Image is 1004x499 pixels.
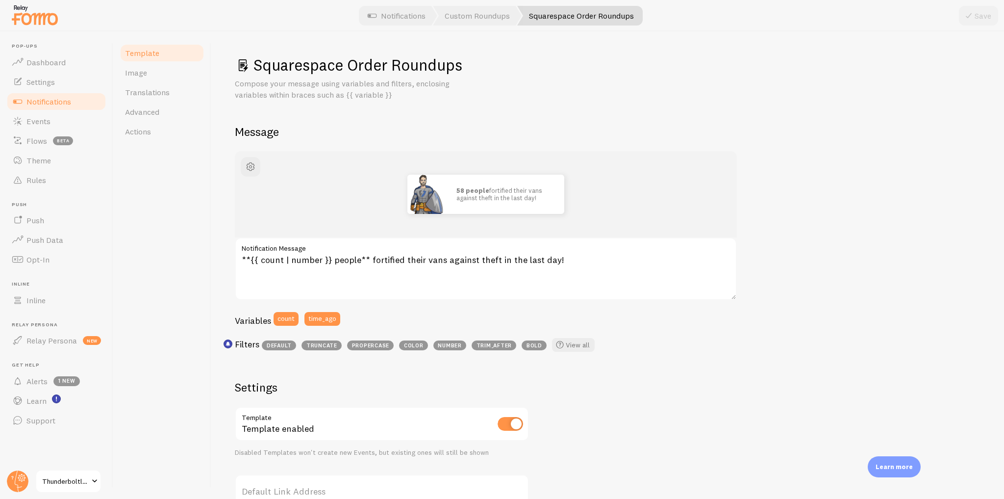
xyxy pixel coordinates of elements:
[522,341,547,350] span: bold
[26,116,50,126] span: Events
[12,281,107,288] span: Inline
[235,237,737,254] label: Notification Message
[274,312,299,326] button: count
[12,202,107,208] span: Push
[26,376,48,386] span: Alerts
[6,131,107,151] a: Flows beta
[472,341,516,350] span: trim_after
[262,341,296,350] span: default
[125,87,170,97] span: Translations
[125,48,159,58] span: Template
[26,97,71,106] span: Notifications
[26,336,77,345] span: Relay Persona
[876,462,913,472] p: Learn more
[26,295,46,305] span: Inline
[6,72,107,92] a: Settings
[26,175,46,185] span: Rules
[52,394,61,403] svg: <p>Watch New Feature Tutorials!</p>
[119,63,205,82] a: Image
[83,336,101,345] span: new
[12,322,107,328] span: Relay Persona
[35,470,101,493] a: Thunderboltlocks
[347,341,394,350] span: propercase
[26,57,66,67] span: Dashboard
[6,53,107,72] a: Dashboard
[456,186,489,194] strong: 58 people
[26,156,51,165] span: Theme
[26,77,55,87] span: Settings
[433,341,466,350] span: number
[235,78,470,101] p: Compose your message using variables and filters, enclosing variables within braces such as {{ va...
[10,2,59,27] img: fomo-relay-logo-orange.svg
[6,230,107,250] a: Push Data
[125,127,151,136] span: Actions
[235,315,271,326] h3: Variables
[235,55,980,75] h1: Squarespace Order Roundups
[235,407,529,443] div: Template enabled
[53,376,80,386] span: 1 new
[26,416,55,425] span: Support
[12,362,107,368] span: Get Help
[456,187,554,201] p: fortified their vans against theft in the last day!
[53,136,73,145] span: beta
[119,82,205,102] a: Translations
[235,448,529,457] div: Disabled Templates won't create new Events, but existing ones will still be shown
[6,170,107,190] a: Rules
[6,111,107,131] a: Events
[119,122,205,141] a: Actions
[407,175,447,214] img: Fomo
[26,215,44,225] span: Push
[26,235,63,245] span: Push Data
[26,396,47,406] span: Learn
[6,210,107,230] a: Push
[6,391,107,411] a: Learn
[6,290,107,310] a: Inline
[6,411,107,430] a: Support
[125,107,159,117] span: Advanced
[119,43,205,63] a: Template
[26,255,50,264] span: Opt-In
[868,456,921,477] div: Learn more
[235,339,259,350] h3: Filters
[224,340,232,348] svg: <p>Use filters like | propercase to change CITY to City in your templates</p>
[301,341,342,350] span: truncate
[6,250,107,269] a: Opt-In
[119,102,205,122] a: Advanced
[6,92,107,111] a: Notifications
[304,312,340,326] button: time_ago
[12,43,107,50] span: Pop-ups
[6,151,107,170] a: Theme
[125,68,147,78] span: Image
[552,338,595,352] a: View all
[26,136,47,146] span: Flows
[235,124,980,139] h2: Message
[6,331,107,350] a: Relay Persona new
[235,380,529,395] h2: Settings
[399,341,428,350] span: color
[42,475,89,487] span: Thunderboltlocks
[6,371,107,391] a: Alerts 1 new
